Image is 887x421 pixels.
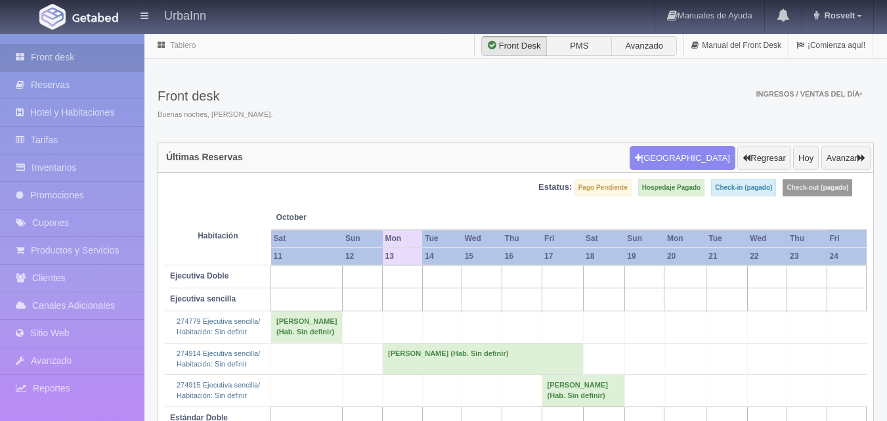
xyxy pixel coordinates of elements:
[383,248,423,265] th: 13
[383,230,423,248] th: Mon
[39,4,66,30] img: Getabed
[827,230,867,248] th: Fri
[538,181,572,194] label: Estatus:
[502,248,542,265] th: 16
[793,146,819,171] button: Hoy
[198,231,238,240] strong: Habitación
[177,317,260,336] a: 274779 Ejecutiva sencilla/Habitación: Sin definir
[542,248,583,265] th: 17
[664,248,706,265] th: 20
[166,152,243,162] h4: Últimas Reservas
[821,146,871,171] button: Avanzar
[177,381,260,399] a: 274915 Ejecutiva sencilla/Habitación: Sin definir
[827,248,867,265] th: 24
[164,7,206,23] h4: UrbaInn
[624,248,664,265] th: 19
[343,230,383,248] th: Sun
[638,179,704,196] label: Hospedaje Pagado
[170,294,236,303] b: Ejecutiva sencilla
[747,248,787,265] th: 22
[462,230,502,248] th: Wed
[271,311,343,343] td: [PERSON_NAME] (Hab. Sin definir)
[542,230,583,248] th: Fri
[787,230,827,248] th: Thu
[343,248,383,265] th: 12
[502,230,542,248] th: Thu
[737,146,790,171] button: Regresar
[422,248,462,265] th: 14
[821,11,855,20] span: Rosvelt
[611,36,677,56] label: Avanzado
[789,33,873,58] a: ¡Comienza aquí!
[158,89,272,103] h3: Front desk
[546,36,612,56] label: PMS
[276,212,378,223] span: October
[481,36,547,56] label: Front Desk
[664,230,706,248] th: Mon
[462,248,502,265] th: 15
[787,248,827,265] th: 23
[756,90,862,98] span: Ingresos / Ventas del día
[72,12,118,22] img: Getabed
[624,230,664,248] th: Sun
[706,230,747,248] th: Tue
[177,349,260,368] a: 274914 Ejecutiva sencilla/Habitación: Sin definir
[583,230,624,248] th: Sat
[783,179,852,196] label: Check-out (pagado)
[383,343,584,374] td: [PERSON_NAME] (Hab. Sin definir)
[170,271,228,280] b: Ejecutiva Doble
[711,179,776,196] label: Check-in (pagado)
[574,179,632,196] label: Pago Pendiente
[583,248,624,265] th: 18
[706,248,747,265] th: 21
[271,248,343,265] th: 11
[271,230,343,248] th: Sat
[170,41,196,50] a: Tablero
[542,375,624,407] td: [PERSON_NAME] (Hab. Sin definir)
[684,33,789,58] a: Manual del Front Desk
[422,230,462,248] th: Tue
[158,110,272,120] span: Buenas noches, [PERSON_NAME].
[630,146,735,171] button: [GEOGRAPHIC_DATA]
[747,230,787,248] th: Wed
